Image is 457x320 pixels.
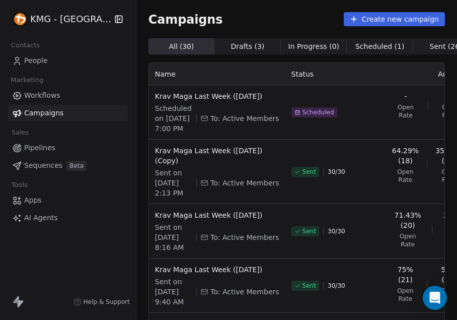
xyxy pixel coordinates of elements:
span: 30 / 30 [328,168,345,176]
button: KMG - [GEOGRAPHIC_DATA] [12,11,107,28]
a: Workflows [8,87,128,104]
span: Open Rate [392,287,419,303]
a: People [8,52,128,69]
a: Pipelines [8,140,128,156]
span: Krav Maga Last Week ([DATE]) [155,265,279,275]
span: Scheduled ( 1 ) [355,41,405,52]
span: Open Rate [392,232,424,248]
a: SequencesBeta [8,157,128,174]
img: Circular%20Logo%201%20-%20black%20Background.png [14,13,26,25]
span: Sales [7,125,33,140]
span: To: Active Members [210,232,279,242]
span: - [405,91,407,101]
a: Help & Support [73,298,130,306]
span: Open Rate [392,103,420,119]
span: Krav Maga Last Week ([DATE]) (Copy) [155,146,279,166]
span: Sent on [DATE] 8:16 AM [155,222,192,252]
span: Tools [7,177,32,193]
span: 64.29% (18) [392,146,419,166]
span: To: Active Members [210,113,279,123]
span: 71.43% (20) [392,210,424,230]
span: Sent on [DATE] 9:40 AM [155,277,192,307]
span: Sent [302,282,316,290]
span: Apps [24,195,42,206]
button: Create new campaign [344,12,445,26]
span: 75% (21) [392,265,419,285]
th: Status [285,63,386,85]
span: People [24,55,48,66]
span: Krav Maga Last Week ([DATE]) [155,91,279,101]
span: To: Active Members [210,287,279,297]
span: To: Active Members [210,178,279,188]
div: Open Intercom Messenger [423,286,447,310]
span: Sequences [24,160,62,171]
span: 30 / 30 [328,282,345,290]
span: Scheduled on [DATE] 7:00 PM [155,103,192,134]
span: 30 / 30 [328,227,345,235]
span: Krav Maga Last Week ([DATE]) [155,210,279,220]
span: In Progress ( 0 ) [288,41,340,52]
th: Name [149,63,285,85]
span: Scheduled [302,108,334,116]
a: Campaigns [8,105,128,121]
a: AI Agents [8,210,128,226]
span: Marketing [7,73,48,88]
span: Pipelines [24,143,55,153]
span: Help & Support [84,298,130,306]
span: Campaigns [24,108,63,118]
span: Campaigns [148,12,223,26]
span: Sent [302,168,316,176]
span: Sent [302,227,316,235]
span: Contacts [7,38,44,53]
span: Workflows [24,90,60,101]
span: Open Rate [392,168,419,184]
span: Drafts ( 3 ) [231,41,264,52]
span: AI Agents [24,213,58,223]
span: KMG - [GEOGRAPHIC_DATA] [30,13,112,26]
span: Beta [66,161,87,171]
a: Apps [8,192,128,209]
span: Sent on [DATE] 2:13 PM [155,168,192,198]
